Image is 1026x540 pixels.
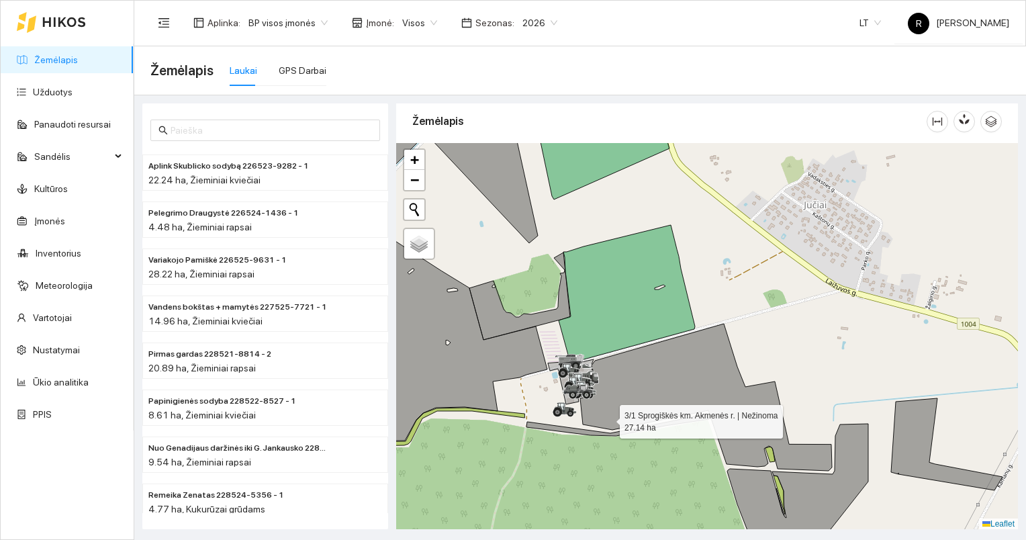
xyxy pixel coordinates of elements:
[148,363,256,373] span: 20.89 ha, Žieminiai rapsai
[171,123,372,138] input: Paieška
[207,15,240,30] span: Aplinka :
[230,63,257,78] div: Laukai
[148,160,309,173] span: Aplink Skublicko sodybą 226523-9282 - 1
[33,377,89,388] a: Ūkio analitika
[33,312,72,323] a: Vartotojai
[279,63,326,78] div: GPS Darbai
[158,126,168,135] span: search
[36,280,93,291] a: Meteorologija
[150,9,177,36] button: menu-fold
[34,143,111,170] span: Sandėlis
[412,102,927,140] div: Žemėlapis
[36,248,81,259] a: Inventorius
[34,183,68,194] a: Kultūros
[34,216,65,226] a: Įmonės
[148,410,256,420] span: 8.61 ha, Žieminiai kviečiai
[461,17,472,28] span: calendar
[34,54,78,65] a: Žemėlapis
[148,254,287,267] span: Variakojo Pamiškė 226525-9631 - 1
[248,13,328,33] span: BP visos įmonės
[150,60,214,81] span: Žemėlapis
[366,15,394,30] span: Įmonė :
[410,171,419,188] span: −
[916,13,922,34] span: R
[404,199,424,220] button: Initiate a new search
[148,348,271,361] span: Pirmas gardas 228521-8814 - 2
[475,15,514,30] span: Sezonas :
[33,87,73,97] a: Užduotys
[404,150,424,170] a: Zoom in
[148,504,265,514] span: 4.77 ha, Kukurūzai grūdams
[148,269,254,279] span: 28.22 ha, Žieminiai rapsai
[402,13,437,33] span: Visos
[148,457,251,467] span: 9.54 ha, Žieminiai rapsai
[148,207,299,220] span: Pelegrimo Draugystė 226524-1436 - 1
[859,13,881,33] span: LT
[352,17,363,28] span: shop
[522,13,557,33] span: 2026
[33,409,52,420] a: PPIS
[33,345,80,355] a: Nustatymai
[908,17,1009,28] span: [PERSON_NAME]
[927,111,948,132] button: column-width
[148,442,328,455] span: Nuo Genadijaus daržinės iki G. Jankausko 228522-8527 - 2
[148,222,252,232] span: 4.48 ha, Žieminiai rapsai
[404,229,434,259] a: Layers
[158,17,170,29] span: menu-fold
[148,316,263,326] span: 14.96 ha, Žieminiai kviečiai
[148,175,261,185] span: 22.24 ha, Žieminiai kviečiai
[927,116,947,127] span: column-width
[193,17,204,28] span: layout
[410,151,419,168] span: +
[148,395,296,408] span: Papinigienės sodyba 228522-8527 - 1
[404,170,424,190] a: Zoom out
[34,119,111,130] a: Panaudoti resursai
[148,301,327,314] span: Vandens bokštas + mamytės 227525-7721 - 1
[148,489,284,502] span: Remeika Zenatas 228524-5356 - 1
[982,519,1015,529] a: Leaflet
